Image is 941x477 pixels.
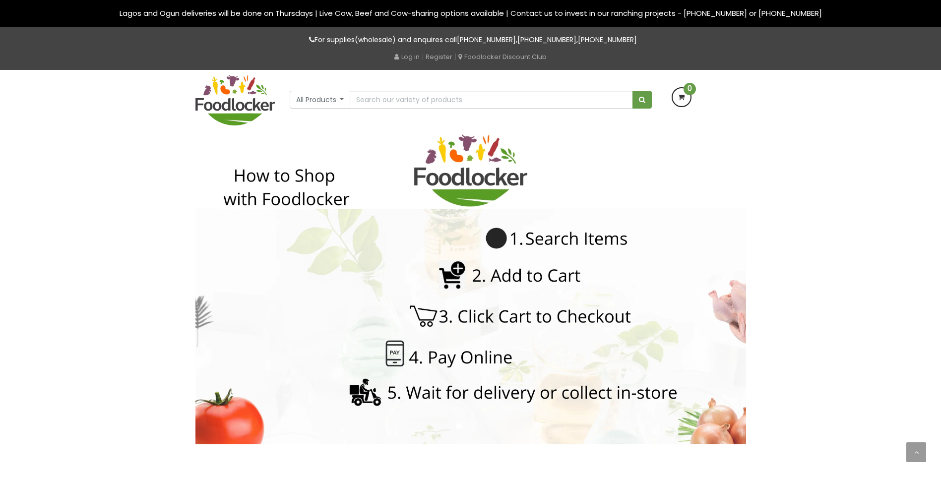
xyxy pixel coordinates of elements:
[290,91,351,109] button: All Products
[120,8,822,18] span: Lagos and Ogun deliveries will be done on Thursdays | Live Cow, Beef and Cow-sharing options avai...
[457,35,516,45] a: [PHONE_NUMBER]
[350,91,632,109] input: Search our variety of products
[578,35,637,45] a: [PHONE_NUMBER]
[454,52,456,61] span: |
[394,52,420,61] a: Log in
[195,75,275,125] img: FoodLocker
[422,52,424,61] span: |
[684,83,696,95] span: 0
[458,52,547,61] a: Foodlocker Discount Club
[517,35,576,45] a: [PHONE_NUMBER]
[195,34,746,46] p: For supplies(wholesale) and enquires call , ,
[426,52,452,61] a: Register
[195,134,746,444] img: Placing your order is simple as 1-2-3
